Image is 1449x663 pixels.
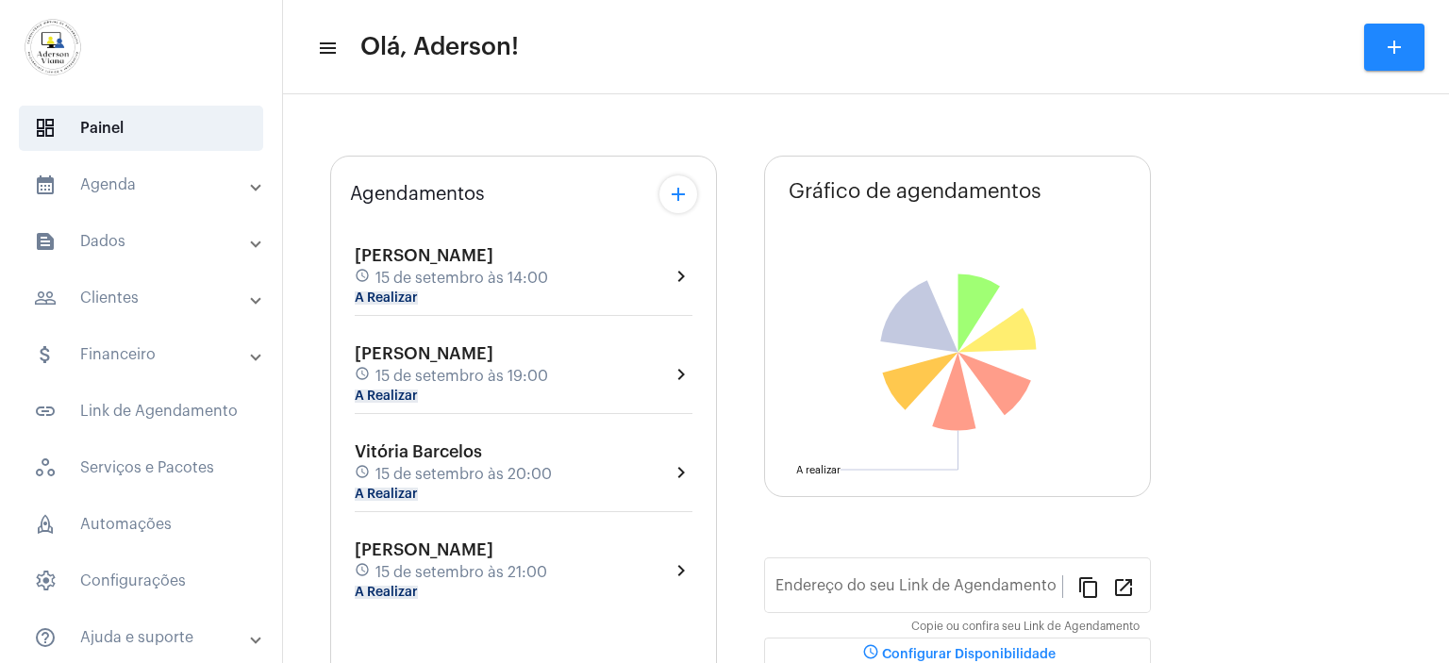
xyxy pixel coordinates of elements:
[11,615,282,660] mat-expansion-panel-header: sidenav iconAjuda e suporte
[670,559,692,582] mat-icon: chevron_right
[670,265,692,288] mat-icon: chevron_right
[355,247,493,264] span: [PERSON_NAME]
[34,513,57,536] span: sidenav icon
[34,287,57,309] mat-icon: sidenav icon
[796,465,841,475] text: A realizar
[15,9,91,85] img: d7e3195d-0907-1efa-a796-b593d293ae59.png
[11,332,282,377] mat-expansion-panel-header: sidenav iconFinanceiro
[355,443,482,460] span: Vitória Barcelos
[355,366,372,387] mat-icon: schedule
[34,230,57,253] mat-icon: sidenav icon
[34,456,57,479] span: sidenav icon
[670,461,692,484] mat-icon: chevron_right
[34,174,252,196] mat-panel-title: Agenda
[355,488,418,501] mat-chip: A Realizar
[11,162,282,207] mat-expansion-panel-header: sidenav iconAgenda
[34,343,252,366] mat-panel-title: Financeiro
[375,270,548,287] span: 15 de setembro às 14:00
[355,390,418,403] mat-chip: A Realizar
[11,275,282,321] mat-expansion-panel-header: sidenav iconClientes
[789,180,1041,203] span: Gráfico de agendamentos
[355,464,372,485] mat-icon: schedule
[34,626,252,649] mat-panel-title: Ajuda e suporte
[19,445,263,490] span: Serviços e Pacotes
[317,37,336,59] mat-icon: sidenav icon
[34,117,57,140] span: sidenav icon
[11,219,282,264] mat-expansion-panel-header: sidenav iconDados
[670,363,692,386] mat-icon: chevron_right
[34,626,57,649] mat-icon: sidenav icon
[667,183,690,206] mat-icon: add
[34,174,57,196] mat-icon: sidenav icon
[859,648,1056,661] span: Configurar Disponibilidade
[19,389,263,434] span: Link de Agendamento
[375,368,548,385] span: 15 de setembro às 19:00
[34,230,252,253] mat-panel-title: Dados
[34,343,57,366] mat-icon: sidenav icon
[355,268,372,289] mat-icon: schedule
[360,32,519,62] span: Olá, Aderson!
[355,541,493,558] span: [PERSON_NAME]
[1077,575,1100,598] mat-icon: content_copy
[19,558,263,604] span: Configurações
[355,562,372,583] mat-icon: schedule
[34,400,57,423] mat-icon: sidenav icon
[1383,36,1406,58] mat-icon: add
[34,287,252,309] mat-panel-title: Clientes
[375,466,552,483] span: 15 de setembro às 20:00
[1112,575,1135,598] mat-icon: open_in_new
[375,564,547,581] span: 15 de setembro às 21:00
[355,345,493,362] span: [PERSON_NAME]
[34,570,57,592] span: sidenav icon
[350,184,485,205] span: Agendamentos
[911,621,1140,634] mat-hint: Copie ou confira seu Link de Agendamento
[775,581,1062,598] input: Link
[19,502,263,547] span: Automações
[19,106,263,151] span: Painel
[355,291,418,305] mat-chip: A Realizar
[355,586,418,599] mat-chip: A Realizar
